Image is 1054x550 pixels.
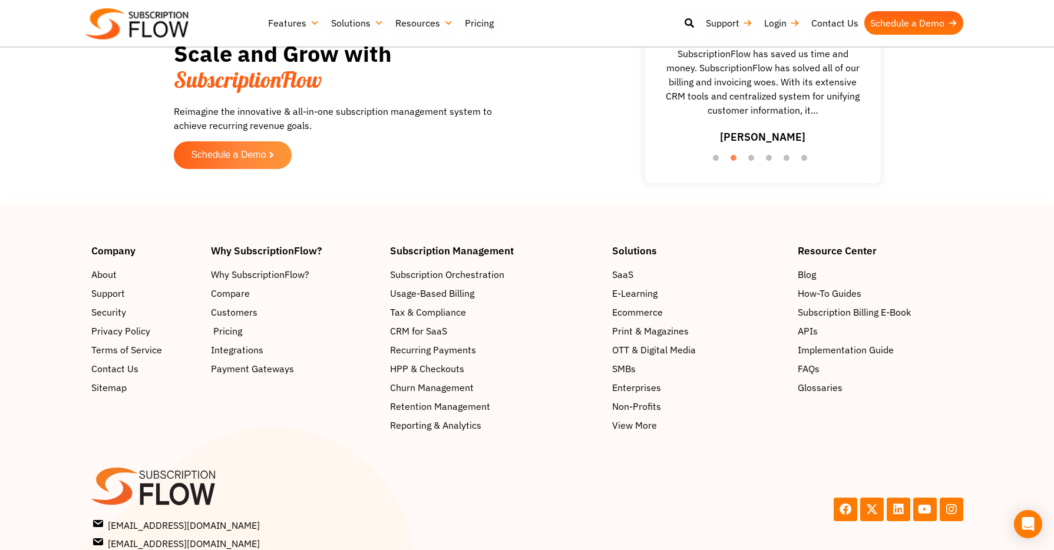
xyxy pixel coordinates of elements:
[612,380,786,395] a: Enterprises
[459,11,500,35] a: Pricing
[612,380,661,395] span: Enterprises
[211,362,294,376] span: Payment Gateways
[91,343,200,357] a: Terms of Service
[798,343,963,357] a: Implementation Guide
[798,343,894,357] span: Implementation Guide
[612,286,657,300] span: E-Learning
[211,343,378,357] a: Integrations
[612,267,786,281] a: SaaS
[211,305,257,319] span: Customers
[91,380,127,395] span: Sitemap
[798,324,963,338] a: APIs
[390,362,601,376] a: HPP & Checkouts
[390,418,601,432] a: Reporting & Analytics
[798,324,818,338] span: APIs
[91,286,200,300] a: Support
[174,41,498,92] h2: Scale and Grow with
[612,305,786,319] a: Ecommerce
[798,267,963,281] a: Blog
[174,65,322,94] span: SubscriptionFlow
[211,267,309,281] span: Why SubscriptionFlow?
[713,155,725,167] button: 1 of 6
[612,343,696,357] span: OTT & Digital Media
[174,141,292,169] a: Schedule a Demo
[651,47,875,117] span: SubscriptionFlow has saved us time and money. SubscriptionFlow has solved all of our billing and ...
[390,267,601,281] a: Subscription Orchestration
[91,362,138,376] span: Contact Us
[798,246,963,256] h4: Resource Center
[91,246,200,256] h4: Company
[85,8,189,39] img: Subscriptionflow
[731,155,742,167] button: 2 of 6
[612,267,633,281] span: SaaS
[91,324,200,338] a: Privacy Policy
[94,517,260,532] span: [EMAIL_ADDRESS][DOMAIN_NAME]
[748,155,760,167] button: 3 of 6
[390,399,490,413] span: Retention Management
[390,305,601,319] a: Tax & Compliance
[91,468,215,505] img: SF-logo
[390,324,601,338] a: CRM for SaaS
[390,343,476,357] span: Recurring Payments
[612,246,786,256] h4: Solutions
[390,362,464,376] span: HPP & Checkouts
[390,343,601,357] a: Recurring Payments
[766,155,778,167] button: 4 of 6
[262,11,325,35] a: Features
[91,286,125,300] span: Support
[211,246,378,256] h4: Why SubscriptionFlow?
[91,267,200,281] a: About
[91,305,126,319] span: Security
[798,267,816,281] span: Blog
[612,399,786,413] a: Non-Profits
[612,399,661,413] span: Non-Profits
[389,11,459,35] a: Resources
[798,286,861,300] span: How-To Guides
[798,380,963,395] a: Glossaries
[91,343,162,357] span: Terms of Service
[798,305,911,319] span: Subscription Billing E-Book
[700,11,758,35] a: Support
[390,286,474,300] span: Usage-Based Billing
[864,11,963,35] a: Schedule a Demo
[612,305,663,319] span: Ecommerce
[612,362,636,376] span: SMBs
[801,155,813,167] button: 6 of 6
[798,305,963,319] a: Subscription Billing E-Book
[94,517,524,532] a: [EMAIL_ADDRESS][DOMAIN_NAME]
[390,286,601,300] a: Usage-Based Billing
[612,324,689,338] span: Print & Magazines
[390,418,481,432] span: Reporting & Analytics
[390,305,466,319] span: Tax & Compliance
[390,399,601,413] a: Retention Management
[390,324,447,338] span: CRM for SaaS
[612,418,657,432] span: View More
[612,286,786,300] a: E-Learning
[211,267,378,281] a: Why SubscriptionFlow?
[390,380,474,395] span: Churn Management
[612,362,786,376] a: SMBs
[720,129,805,145] h3: [PERSON_NAME]
[91,362,200,376] a: Contact Us
[91,380,200,395] a: Sitemap
[798,362,963,376] a: FAQs
[758,11,805,35] a: Login
[213,324,242,338] span: Pricing
[612,418,786,432] a: View More
[390,380,601,395] a: Churn Management
[612,324,786,338] a: Print & Magazines
[805,11,864,35] a: Contact Us
[211,324,378,338] a: Pricing
[91,267,117,281] span: About
[211,286,250,300] span: Compare
[325,11,389,35] a: Solutions
[191,150,266,160] span: Schedule a Demo
[211,343,263,357] span: Integrations
[390,246,601,256] h4: Subscription Management
[390,267,504,281] span: Subscription Orchestration
[798,286,963,300] a: How-To Guides
[798,362,820,376] span: FAQs
[211,305,378,319] a: Customers
[174,104,498,132] p: Reimagine the innovative & all-in-one subscription management system to achieve recurring revenue...
[211,286,378,300] a: Compare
